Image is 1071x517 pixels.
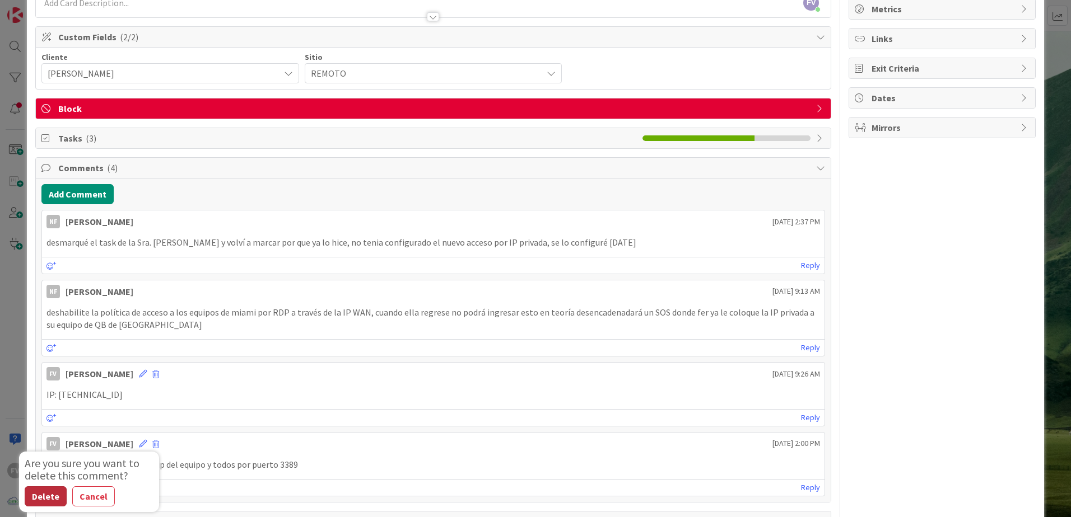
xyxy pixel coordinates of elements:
[72,486,115,506] button: Cancel
[772,285,820,297] span: [DATE] 9:13 AM
[801,411,820,425] a: Reply
[120,31,138,43] span: ( 2/2 )
[872,121,1015,134] span: Mirrors
[872,91,1015,105] span: Dates
[25,457,153,482] div: Are you sure you want to delete this comment?
[772,438,820,449] span: [DATE] 2:00 PM
[46,388,820,401] p: IP: [TECHNICAL_ID]
[46,458,820,471] p: Hacer los rdp apuntando a el ip del equipo y todos por puerto 3389
[41,184,114,204] button: Add Comment
[58,30,811,44] span: Custom Fields
[46,367,60,380] div: FV
[801,258,820,272] a: Reply
[772,368,820,380] span: [DATE] 9:26 AM
[48,65,274,81] span: [PERSON_NAME]
[107,162,118,173] span: ( 4 )
[66,437,133,450] div: [PERSON_NAME]
[46,437,60,450] div: FV
[66,215,133,228] div: [PERSON_NAME]
[872,62,1015,75] span: Exit Criteria
[772,216,820,228] span: [DATE] 2:37 PM
[801,481,820,495] a: Reply
[305,53,562,61] div: Sitio
[46,236,820,249] p: desmarqué el task de la Sra. [PERSON_NAME] y volví a marcar por que ya lo hice, no tenia configur...
[311,65,537,81] span: REMOTO
[46,285,60,298] div: NF
[46,215,60,228] div: NF
[872,32,1015,45] span: Links
[46,306,820,331] p: deshabilite la política de acceso a los equipos de miami por RDP a través de la IP WAN, cuando el...
[58,102,811,115] span: Block
[801,341,820,355] a: Reply
[58,131,637,145] span: Tasks
[872,2,1015,16] span: Metrics
[41,53,299,61] div: Cliente
[66,285,133,298] div: [PERSON_NAME]
[86,133,96,144] span: ( 3 )
[58,161,811,175] span: Comments
[66,367,133,380] div: [PERSON_NAME]
[25,486,67,506] button: Delete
